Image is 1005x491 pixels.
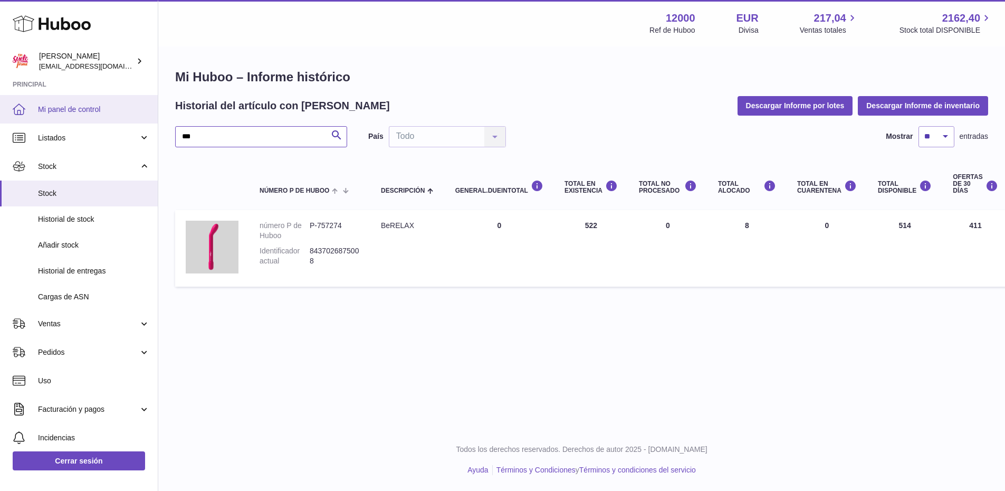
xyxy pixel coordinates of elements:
dd: 8437026875008 [310,246,360,266]
img: mar@ensuelofirme.com [13,53,28,69]
span: Stock total DISPONIBLE [899,25,992,35]
span: Uso [38,376,150,386]
button: Descargar Informe de inventario [858,96,988,115]
div: Total ALOCADO [718,180,776,194]
a: 2162,40 Stock total DISPONIBLE [899,11,992,35]
div: Total DISPONIBLE [878,180,932,194]
a: Términos y Condiciones [496,466,576,474]
a: Cerrar sesión [13,451,145,470]
span: [EMAIL_ADDRESS][DOMAIN_NAME] [39,62,155,70]
td: 522 [554,210,628,287]
span: Incidencias [38,433,150,443]
span: Descripción [381,187,425,194]
span: Historial de entregas [38,266,150,276]
a: 217,04 Ventas totales [800,11,858,35]
span: Añadir stock [38,240,150,250]
span: Historial de stock [38,214,150,224]
h1: Mi Huboo – Informe histórico [175,69,988,86]
td: 514 [867,210,942,287]
span: Ventas totales [800,25,858,35]
label: Mostrar [886,131,913,141]
a: Términos y condiciones del servicio [579,466,696,474]
dt: número P de Huboo [260,221,310,241]
p: Todos los derechos reservados. Derechos de autor 2025 - [DOMAIN_NAME] [167,445,997,455]
div: BeRELAX [381,221,434,231]
span: Cargas de ASN [38,292,150,302]
div: Total en EXISTENCIA [564,180,618,194]
span: Facturación y pagos [38,404,139,414]
div: Total NO PROCESADO [639,180,697,194]
span: 0 [825,221,829,230]
span: Mi panel de control [38,105,150,115]
a: Ayuda [467,466,488,474]
span: 217,04 [814,11,846,25]
div: Ref de Huboo [649,25,695,35]
span: Ventas [38,319,139,329]
span: número P de Huboo [260,187,329,194]
dd: P-757274 [310,221,360,241]
strong: 12000 [666,11,695,25]
button: Descargar Informe por lotes [738,96,853,115]
span: Listados [38,133,139,143]
span: Pedidos [38,347,139,357]
h2: Historial del artículo con [PERSON_NAME] [175,99,390,113]
div: Divisa [739,25,759,35]
span: Stock [38,162,139,172]
li: y [493,465,696,475]
span: 2162,40 [942,11,980,25]
dt: Identificador actual [260,246,310,266]
td: 8 [707,210,787,287]
div: Total en CUARENTENA [797,180,857,194]
span: Stock [38,188,150,199]
div: general.dueInTotal [455,180,543,194]
label: País [368,131,384,141]
img: product image [186,221,238,273]
span: entradas [960,131,988,141]
strong: EUR [736,11,759,25]
div: OFERTAS DE 30 DÍAS [953,174,998,195]
td: 0 [628,210,707,287]
td: 0 [445,210,554,287]
div: [PERSON_NAME] [39,51,134,71]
